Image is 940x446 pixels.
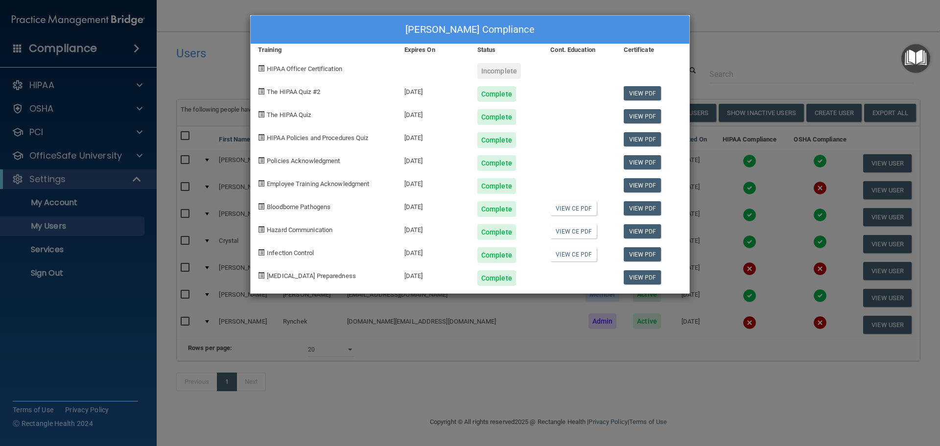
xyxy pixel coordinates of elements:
[397,217,470,240] div: [DATE]
[477,155,516,171] div: Complete
[550,247,597,261] a: View CE PDF
[251,16,689,44] div: [PERSON_NAME] Compliance
[267,134,368,141] span: HIPAA Policies and Procedures Quiz
[397,102,470,125] div: [DATE]
[267,249,314,257] span: Infection Control
[397,194,470,217] div: [DATE]
[267,272,356,280] span: [MEDICAL_DATA] Preparedness
[624,86,661,100] a: View PDF
[477,132,516,148] div: Complete
[543,44,616,56] div: Cont. Education
[267,111,311,118] span: The HIPAA Quiz
[251,44,397,56] div: Training
[397,148,470,171] div: [DATE]
[624,109,661,123] a: View PDF
[624,201,661,215] a: View PDF
[477,247,516,263] div: Complete
[397,79,470,102] div: [DATE]
[624,270,661,284] a: View PDF
[477,270,516,286] div: Complete
[267,203,330,211] span: Bloodborne Pathogens
[267,180,369,188] span: Employee Training Acknowledgment
[477,201,516,217] div: Complete
[470,44,543,56] div: Status
[624,132,661,146] a: View PDF
[624,247,661,261] a: View PDF
[901,44,930,73] button: Open Resource Center
[397,44,470,56] div: Expires On
[397,125,470,148] div: [DATE]
[397,171,470,194] div: [DATE]
[267,157,340,164] span: Policies Acknowledgment
[624,178,661,192] a: View PDF
[477,224,516,240] div: Complete
[550,224,597,238] a: View CE PDF
[477,109,516,125] div: Complete
[477,63,521,79] div: Incomplete
[397,240,470,263] div: [DATE]
[624,224,661,238] a: View PDF
[477,178,516,194] div: Complete
[624,155,661,169] a: View PDF
[267,65,342,72] span: HIPAA Officer Certification
[267,88,320,95] span: The HIPAA Quiz #2
[477,86,516,102] div: Complete
[267,226,332,234] span: Hazard Communication
[550,201,597,215] a: View CE PDF
[616,44,689,56] div: Certificate
[397,263,470,286] div: [DATE]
